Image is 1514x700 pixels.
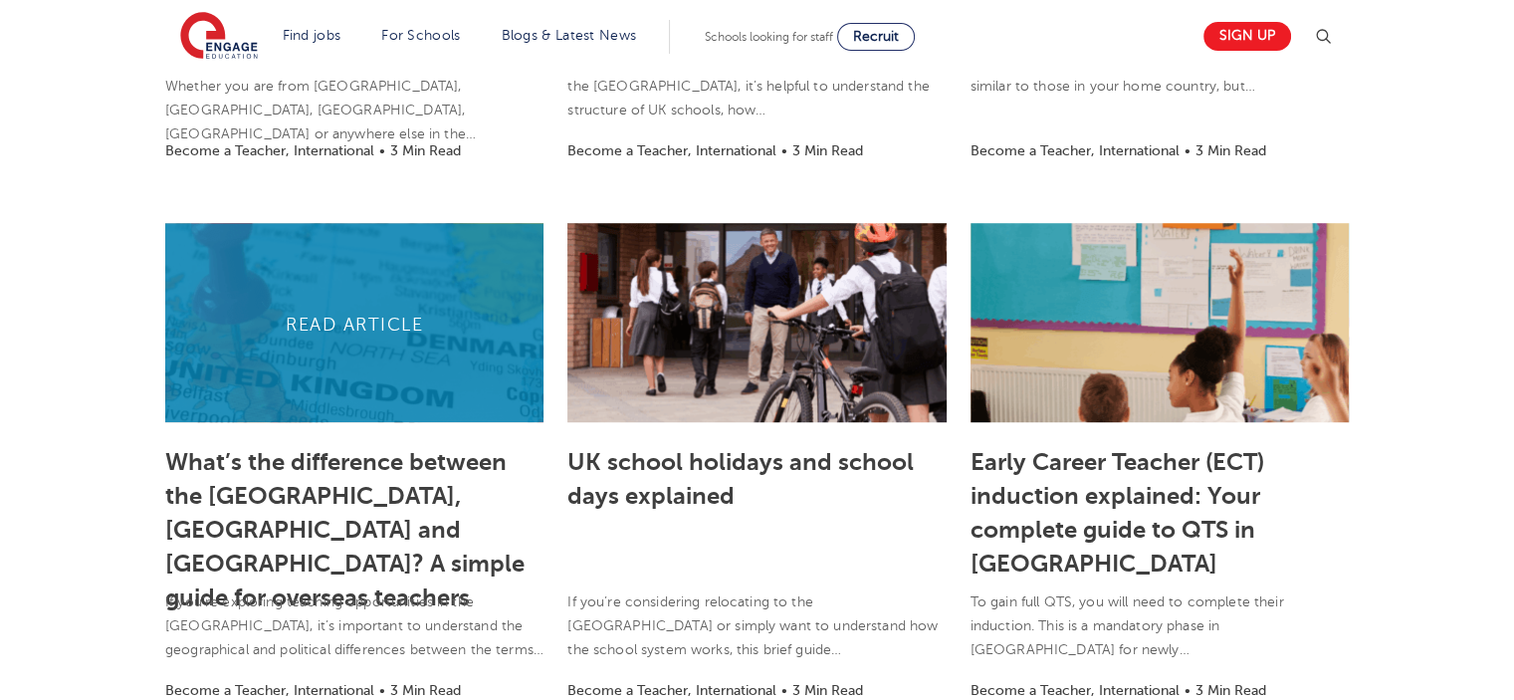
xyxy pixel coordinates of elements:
a: UK school holidays and school days explained [567,448,914,510]
img: Engage Education [180,12,258,62]
li: • [776,139,792,162]
a: Recruit [837,23,915,51]
li: Become a Teacher, International [971,139,1180,162]
a: Early Career Teacher (ECT) induction explained: Your complete guide to QTS in [GEOGRAPHIC_DATA] [971,448,1264,578]
li: 3 Min Read [1195,139,1266,162]
p: A step-by-[PERSON_NAME] for international teachers Whether you are from [GEOGRAPHIC_DATA], [GEOGR... [165,51,543,146]
a: Find jobs [283,28,341,43]
p: If you’re exploring teaching opportunities in the [GEOGRAPHIC_DATA], it’s important to understand... [165,590,543,662]
li: Become a Teacher, International [165,139,374,162]
li: • [374,139,390,162]
a: Blogs & Latest News [502,28,637,43]
a: Sign up [1203,22,1291,51]
li: • [1180,139,1195,162]
a: For Schools [381,28,460,43]
a: What’s the difference between the [GEOGRAPHIC_DATA], [GEOGRAPHIC_DATA] and [GEOGRAPHIC_DATA]? A s... [165,448,525,611]
li: 3 Min Read [792,139,863,162]
li: 3 Min Read [390,139,461,162]
p: The UK offers a wide range of school types, some will be similar to those in your home country, but… [971,51,1349,99]
p: If you’re an overseas-trained teacher considering work in the [GEOGRAPHIC_DATA], it’s helpful to ... [567,51,946,122]
span: Recruit [853,29,899,44]
li: Become a Teacher, International [567,139,776,162]
p: If you’re considering relocating to the [GEOGRAPHIC_DATA] or simply want to understand how the sc... [567,590,946,662]
p: To gain full QTS, you will need to complete their induction. This is a mandatory phase in [GEOGRA... [971,590,1349,662]
span: Schools looking for staff [705,30,833,44]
